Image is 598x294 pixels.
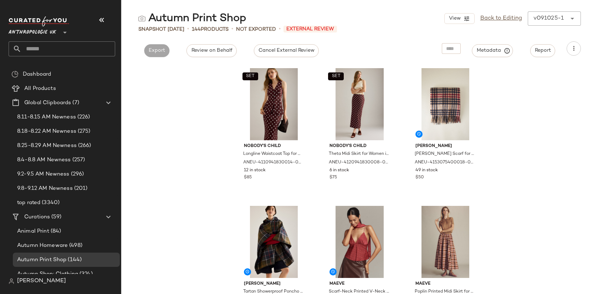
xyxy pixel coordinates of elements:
[244,143,304,149] span: Nobody's Child
[17,127,76,136] span: 8.18-8.22 AM Newness
[410,206,481,278] img: 4120916210047_593_b
[17,156,71,164] span: 8.4-8.8 AM Newness
[17,242,68,250] span: Autumn Homeware
[76,127,91,136] span: (275)
[17,277,66,285] span: [PERSON_NAME]
[243,151,303,157] span: Longline Waistcoat Top for Women in Brown, Cotton/Tencel/LENZING, Size Uk 8 by Nobody's Child at ...
[138,26,184,33] span: Snapshot [DATE]
[331,74,340,79] span: SET
[66,256,82,264] span: (144)
[78,270,93,278] span: (324)
[73,184,88,193] span: (201)
[244,174,252,181] span: $85
[415,159,475,166] span: ANEU-4153075400018-000-015
[49,227,61,235] span: (84)
[192,26,229,33] div: Products
[242,72,258,80] button: SET
[476,47,509,54] span: Metadata
[415,167,438,174] span: 49 in stock
[9,278,14,284] img: svg%3e
[138,15,145,22] img: svg%3e
[324,68,395,140] img: 4120941830008_020_e
[448,16,460,21] span: View
[415,281,476,287] span: Maeve
[415,174,424,181] span: $50
[17,256,66,264] span: Autumn Print Shop
[243,159,303,166] span: ANEU-4110941830014-000-020
[415,151,475,157] span: [PERSON_NAME] Scarf for Women by [PERSON_NAME] at Anthropologie
[192,27,201,32] span: 144
[68,242,82,250] span: (498)
[244,281,304,287] span: [PERSON_NAME]
[17,170,70,178] span: 9.2-9.5 AM Newness
[70,170,84,178] span: (296)
[329,281,390,287] span: Maeve
[254,44,319,57] button: Cancel External Review
[283,26,337,32] span: External Review
[328,72,344,80] button: SET
[324,206,395,278] img: 4110647160090_061_b
[17,270,78,278] span: Autumn Shop: Clothing
[17,227,49,235] span: Animal Print
[17,184,73,193] span: 9.8-9.12 AM Newness
[238,206,310,278] img: 4153075400014_041_e
[17,142,77,150] span: 8.25-8.29 AM Newness
[329,143,390,149] span: Nobody's Child
[24,85,56,93] span: All Products
[279,25,281,34] span: •
[444,13,474,24] button: View
[17,113,76,121] span: 8.11-8.15 AM Newness
[535,48,551,54] span: Report
[329,151,389,157] span: Theta Midi Skirt for Women in Brown, Polyester/Cotton, Size Uk 8 by Nobody's Child at Anthropologie
[71,156,85,164] span: (257)
[258,48,315,54] span: Cancel External Review
[236,26,276,33] span: Not Exported
[329,174,337,181] span: $75
[329,159,389,166] span: ANEU-4120941830008-000-020
[238,68,310,140] img: 4110941830014_020_e
[480,14,522,23] a: Back to Editing
[186,44,236,57] button: Review on Behalf
[191,48,232,54] span: Review on Behalf
[472,44,513,57] button: Metadata
[187,25,189,34] span: •
[410,68,481,140] img: 4153075400018_015_e
[231,25,233,34] span: •
[40,199,60,207] span: (3340)
[415,143,476,149] span: [PERSON_NAME]
[530,44,555,57] button: Report
[246,74,255,79] span: SET
[71,99,79,107] span: (7)
[329,167,349,174] span: 6 in stock
[23,70,51,78] span: Dashboard
[244,167,266,174] span: 12 in stock
[533,14,564,23] div: v091025-1
[9,16,69,26] img: cfy_white_logo.C9jOOHJF.svg
[138,11,246,26] div: Autumn Print Shop
[24,99,71,107] span: Global Clipboards
[77,142,91,150] span: (266)
[11,71,19,78] img: svg%3e
[17,199,40,207] span: top rated
[50,213,61,221] span: (59)
[76,113,90,121] span: (226)
[9,24,56,37] span: Anthropologie UK
[24,213,50,221] span: Curations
